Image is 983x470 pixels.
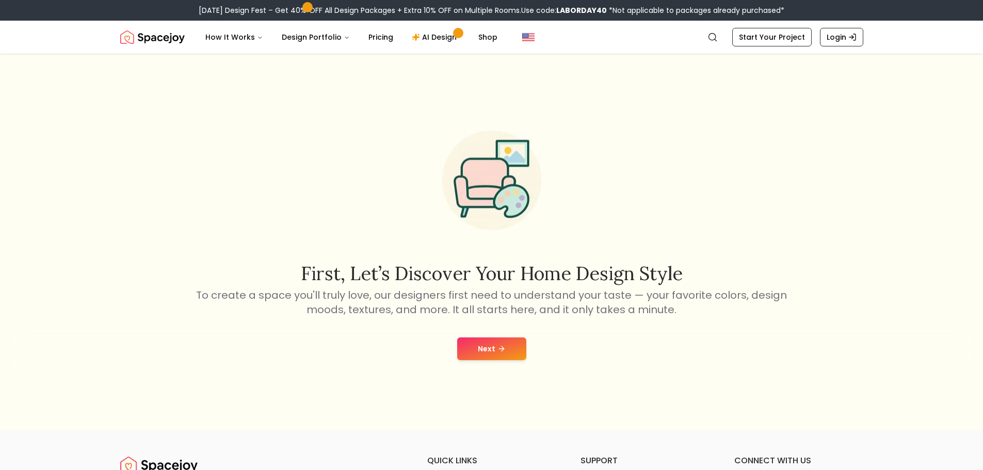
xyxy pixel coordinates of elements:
img: Start Style Quiz Illustration [426,115,558,247]
a: Login [820,28,863,46]
h6: quick links [427,455,556,467]
h2: First, let’s discover your home design style [195,263,789,284]
button: Design Portfolio [273,27,358,47]
div: [DATE] Design Fest – Get 40% OFF All Design Packages + Extra 10% OFF on Multiple Rooms. [199,5,784,15]
button: Next [457,337,526,360]
b: LABORDAY40 [556,5,607,15]
button: How It Works [197,27,271,47]
a: AI Design [404,27,468,47]
p: To create a space you'll truly love, our designers first need to understand your taste — your fav... [195,288,789,317]
nav: Global [120,21,863,54]
h6: support [581,455,710,467]
a: Shop [470,27,506,47]
span: *Not applicable to packages already purchased* [607,5,784,15]
a: Start Your Project [732,28,812,46]
img: Spacejoy Logo [120,27,185,47]
a: Spacejoy [120,27,185,47]
h6: connect with us [734,455,863,467]
span: Use code: [521,5,607,15]
img: United States [522,31,535,43]
a: Pricing [360,27,401,47]
nav: Main [197,27,506,47]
